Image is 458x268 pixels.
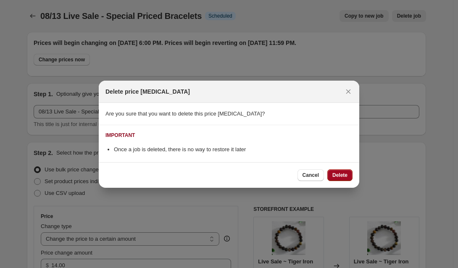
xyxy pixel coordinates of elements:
button: Delete [327,169,353,181]
span: Are you sure that you want to delete this price [MEDICAL_DATA]? [105,110,265,117]
span: Cancel [303,172,319,179]
button: Cancel [297,169,324,181]
li: Once a job is deleted, there is no way to restore it later [114,145,353,154]
button: Close [342,86,354,97]
div: IMPORTANT [105,132,135,139]
span: Delete [332,172,347,179]
h2: Delete price [MEDICAL_DATA] [105,87,190,96]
